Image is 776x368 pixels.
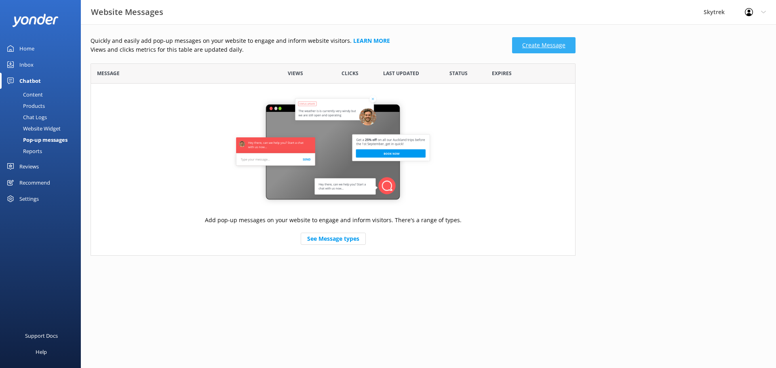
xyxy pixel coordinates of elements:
[5,100,81,111] a: Products
[342,69,358,77] span: Clicks
[449,69,468,77] span: Status
[5,145,81,157] a: Reports
[232,94,434,207] img: website-message-default
[91,45,507,54] p: Views and clicks metrics for this table are updated daily.
[91,6,163,19] h3: Website Messages
[91,36,507,45] p: Quickly and easily add pop-up messages on your website to engage and inform website visitors.
[97,69,120,77] span: Message
[205,216,462,225] p: Add pop-up messages on your website to engage and inform visitors. There's a range of types.
[12,14,59,27] img: yonder-white-logo.png
[5,100,45,111] div: Products
[5,89,81,100] a: Content
[36,344,47,360] div: Help
[25,328,58,344] div: Support Docs
[19,175,50,191] div: Recommend
[5,134,67,145] div: Pop-up messages
[383,69,419,77] span: Last updated
[5,111,81,123] a: Chat Logs
[512,37,576,53] a: Create Message
[5,145,42,157] div: Reports
[19,73,41,89] div: Chatbot
[19,40,34,57] div: Home
[492,69,512,77] span: Expires
[19,57,34,73] div: Inbox
[353,37,390,44] a: Learn more
[5,89,43,100] div: Content
[5,111,47,123] div: Chat Logs
[5,134,81,145] a: Pop-up messages
[5,123,81,134] a: Website Widget
[19,191,39,207] div: Settings
[19,158,39,175] div: Reviews
[91,84,576,255] div: grid
[301,233,366,245] a: See Message types
[5,123,61,134] div: Website Widget
[288,69,303,77] span: Views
